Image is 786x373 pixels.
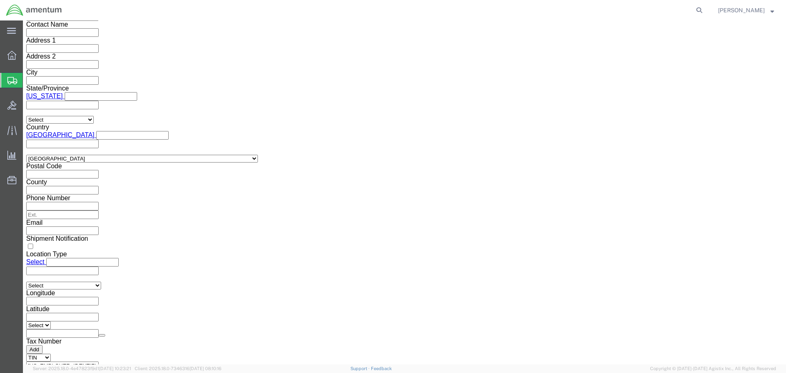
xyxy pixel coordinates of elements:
span: Rosario Aguirre [718,6,765,15]
span: [DATE] 10:23:21 [99,366,131,371]
img: logo [6,4,62,16]
span: Client: 2025.18.0-7346316 [135,366,221,371]
span: Server: 2025.18.0-4e47823f9d1 [33,366,131,371]
iframe: FS Legacy Container [23,20,786,364]
span: [DATE] 08:10:16 [190,366,221,371]
a: Support [350,366,371,371]
span: Copyright © [DATE]-[DATE] Agistix Inc., All Rights Reserved [650,365,776,372]
a: Feedback [371,366,392,371]
button: [PERSON_NAME] [718,5,775,15]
